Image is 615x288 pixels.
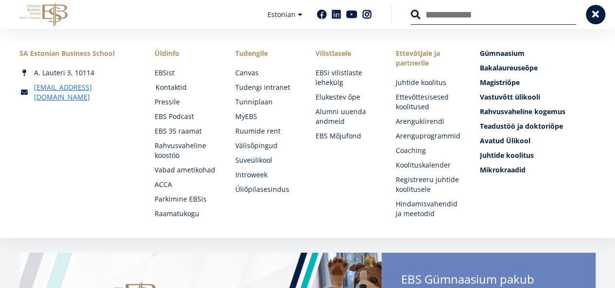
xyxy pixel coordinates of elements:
[396,78,460,87] a: Juhtide koolitus
[235,141,296,151] a: Välisõpingud
[396,117,460,126] a: Arengukiirendi
[155,194,215,204] a: Parkimine EBSis
[155,141,215,160] a: Rahvusvaheline koostöö
[316,49,376,58] span: Vilistlasele
[235,49,296,58] a: Tudengile
[396,92,460,112] a: Ettevõttesisesed koolitused
[235,97,296,107] a: Tunniplaan
[480,49,596,58] a: Gümnaasium
[156,83,216,92] a: Kontaktid
[155,68,215,78] a: EBSist
[480,136,596,146] a: Avatud Ülikool
[235,185,296,194] a: Üliõpilasesindus
[480,92,596,102] a: Vastuvõtt ülikooli
[316,107,376,126] a: Alumni uuenda andmeid
[480,121,563,131] span: Teadustöö ja doktoriõpe
[396,49,460,68] span: Ettevõtjale ja partnerile
[480,121,596,131] a: Teadustöö ja doktoriõpe
[155,180,215,189] a: ACCA
[362,10,372,19] a: Instagram
[396,146,460,155] a: Coaching
[480,63,538,72] span: Bakalaureuseõpe
[316,68,376,87] a: EBSi vilistlaste lehekülg
[480,107,596,117] a: Rahvusvaheline kogemus
[155,165,215,175] a: Vabad ametikohad
[396,175,460,194] a: Registreeru juhtide koolitusele
[480,151,596,160] a: Juhtide koolitus
[480,78,520,87] span: Magistriõpe
[19,49,135,58] div: SA Estonian Business School
[34,83,135,102] a: [EMAIL_ADDRESS][DOMAIN_NAME]
[480,136,530,145] span: Avatud Ülikool
[480,165,526,174] span: Mikrokraadid
[316,131,376,141] a: EBS Mõjufond
[396,160,460,170] a: Koolituskalender
[155,97,215,107] a: Pressile
[155,209,215,219] a: Raamatukogu
[317,10,327,19] a: Facebook
[316,92,376,102] a: Elukestev õpe
[332,10,341,19] a: Linkedin
[480,165,596,175] a: Mikrokraadid
[155,49,215,58] span: Üldinfo
[480,92,540,102] span: Vastuvõtt ülikooli
[480,151,534,160] span: Juhtide koolitus
[235,112,296,121] a: MyEBS
[235,170,296,180] a: Introweek
[396,199,460,219] a: Hindamisvahendid ja meetodid
[19,68,135,78] div: A. Lauteri 3, 10114
[235,68,296,78] a: Canvas
[235,155,296,165] a: Suveülikool
[480,49,525,58] span: Gümnaasium
[346,10,357,19] a: Youtube
[480,107,565,116] span: Rahvusvaheline kogemus
[235,126,296,136] a: Ruumide rent
[480,78,596,87] a: Magistriõpe
[155,112,215,121] a: EBS Podcast
[235,83,296,92] a: Tudengi intranet
[155,126,215,136] a: EBS 35 raamat
[396,131,460,141] a: Arenguprogrammid
[480,63,596,73] a: Bakalaureuseõpe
